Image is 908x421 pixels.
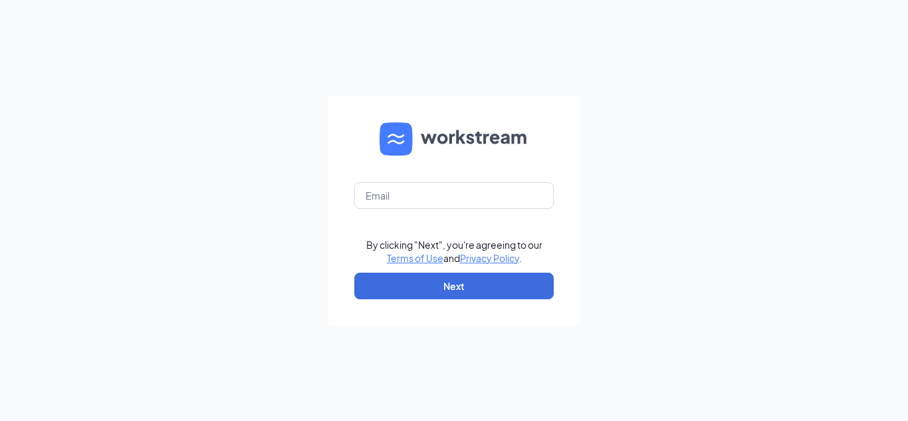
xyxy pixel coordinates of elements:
[387,252,443,264] a: Terms of Use
[354,273,554,299] button: Next
[354,182,554,209] input: Email
[380,122,528,156] img: WS logo and Workstream text
[460,252,519,264] a: Privacy Policy
[366,238,542,265] div: By clicking "Next", you're agreeing to our and .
